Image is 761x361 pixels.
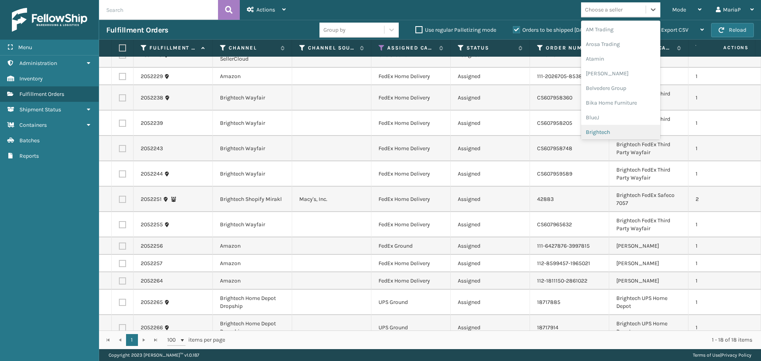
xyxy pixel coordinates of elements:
td: Brightech Wayfair [213,111,292,136]
label: Fulfillment Order Id [149,44,197,52]
td: 111-6427876-3997815 [530,237,609,255]
td: Brightech FedEx Third Party Wayfair [609,212,688,237]
a: 2052244 [141,170,163,178]
span: Export CSV [661,27,688,33]
a: 2052257 [141,260,163,267]
td: 112-8599457-1965021 [530,255,609,272]
div: Belvedere Group [581,81,660,96]
td: UPS Ground [371,315,451,340]
h3: Fulfillment Orders [106,25,168,35]
a: 2052229 [141,73,163,80]
a: Terms of Use [693,352,720,358]
td: Brightech Wayfair [213,85,292,111]
a: 2052265 [141,298,163,306]
td: Amazon [213,255,292,272]
span: Actions [256,6,275,13]
div: Brightech [581,125,660,139]
span: Containers [19,122,47,128]
td: Assigned [451,187,530,212]
td: [PERSON_NAME] [609,272,688,290]
div: | [693,349,751,361]
img: logo [12,8,87,32]
td: CS607965632 [530,212,609,237]
td: FedEx Home Delivery [371,68,451,85]
td: Assigned [451,136,530,161]
td: 18717914 [530,315,609,340]
td: FedEx Home Delivery [371,111,451,136]
div: BlueJ [581,110,660,125]
td: Brightech UPS Home Depot [609,290,688,315]
td: FedEx Home Delivery [371,272,451,290]
td: CS607958205 [530,111,609,136]
a: 1 [126,334,138,346]
td: 112-1811150-2861022 [530,272,609,290]
span: Batches [19,137,40,144]
a: 2052251 [141,195,162,203]
a: 2052238 [141,94,163,102]
td: Brightech Wayfair [213,161,292,187]
span: Fulfillment Orders [19,91,64,97]
td: Brightech FedEx Safeco 7057 [609,187,688,212]
td: Assigned [451,315,530,340]
td: Assigned [451,237,530,255]
div: [PERSON_NAME] [581,66,660,81]
a: 2052255 [141,221,163,229]
td: 42883 [530,187,609,212]
td: Amazon [213,272,292,290]
td: CS607959589 [530,161,609,187]
td: Brightech FedEx Third Party Wayfair [609,136,688,161]
td: 18717885 [530,290,609,315]
span: Inventory [19,75,43,82]
div: 1 - 18 of 18 items [236,336,752,344]
span: Menu [18,44,32,51]
td: FedEx Home Delivery [371,161,451,187]
a: 2052243 [141,145,163,153]
span: items per page [167,334,225,346]
div: Bika Home Furniture [581,96,660,110]
label: Channel Source [308,44,356,52]
label: Assigned Carrier Service [387,44,435,52]
td: [PERSON_NAME] [609,255,688,272]
td: Assigned [451,212,530,237]
a: Privacy Policy [721,352,751,358]
td: Assigned [451,85,530,111]
span: Actions [698,41,753,54]
td: [PERSON_NAME] [609,237,688,255]
div: AM Trading [581,22,660,37]
td: Brightech FedEx Third Party Wayfair [609,161,688,187]
td: FedEx Home Delivery [371,212,451,237]
label: Use regular Palletizing mode [415,27,496,33]
label: Status [467,44,514,52]
td: Assigned [451,272,530,290]
a: 2052239 [141,119,163,127]
span: 100 [167,336,179,344]
td: UPS Ground [371,290,451,315]
div: Atamin [581,52,660,66]
a: 2052256 [141,242,163,250]
td: Assigned [451,111,530,136]
span: Administration [19,60,57,67]
div: Choose a seller [585,6,623,14]
div: Group by [323,26,346,34]
td: 111-2026705-8538665 [530,68,609,85]
td: Assigned [451,290,530,315]
td: Brightech Home Depot Dropship [213,290,292,315]
td: Assigned [451,161,530,187]
label: Order Number [546,44,594,52]
td: Brightech Wayfair [213,212,292,237]
td: Brightech UPS Home Depot [609,315,688,340]
td: CS607958360 [530,85,609,111]
td: FedEx Home Delivery [371,187,451,212]
td: CS607958748 [530,136,609,161]
td: Brightech Home Depot Dropship [213,315,292,340]
td: Assigned [451,68,530,85]
a: 2052264 [141,277,163,285]
span: Reports [19,153,39,159]
span: Shipment Status [19,106,61,113]
label: Orders to be shipped [DATE] [513,27,590,33]
td: FedEx Home Delivery [371,136,451,161]
label: Channel [229,44,277,52]
td: Brightech Wayfair [213,136,292,161]
button: Reload [711,23,754,37]
td: Amazon [213,68,292,85]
